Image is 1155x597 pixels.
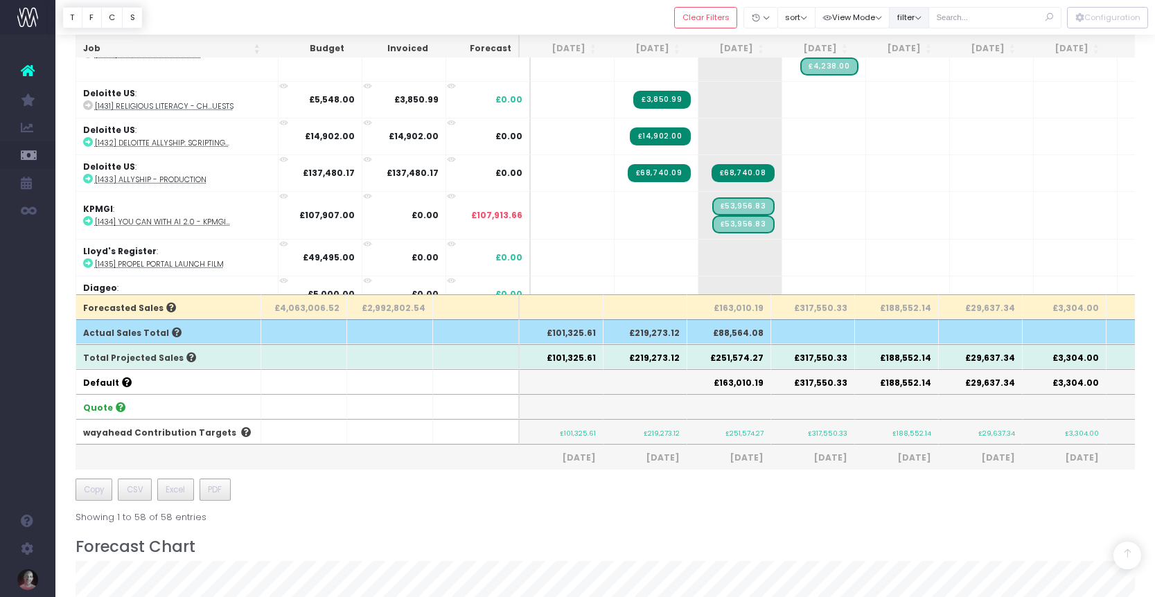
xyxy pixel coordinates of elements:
[939,369,1023,394] th: £29,637.34
[76,503,206,524] div: Showing 1 to 58 of 58 entries
[83,282,117,294] strong: Diageo
[815,7,890,28] button: View Mode
[520,35,603,62] th: Jul 25: activate to sort column ascending
[394,93,439,105] strong: £3,850.99
[892,427,931,438] small: £188,552.14
[687,35,771,62] th: Sep 25: activate to sort column ascending
[166,483,185,496] span: Excel
[855,369,939,394] th: £188,552.14
[76,154,279,191] td: :
[347,294,433,319] th: £2,992,802.54
[76,118,279,154] td: :
[520,344,603,369] th: £101,325.61
[527,452,596,464] span: [DATE]
[76,344,261,369] th: Total Projected Sales
[412,209,439,221] strong: £0.00
[771,35,855,62] th: Oct 25: activate to sort column ascending
[1067,7,1148,28] div: Vertical button group
[495,93,522,106] span: £0.00
[200,479,231,501] button: PDF
[83,87,135,99] strong: Deloitte US
[17,569,38,590] img: images/default_profile_image.png
[76,394,261,419] th: Quote
[495,251,522,264] span: £0.00
[76,319,261,344] th: Actual Sales Total
[62,7,143,28] div: Vertical button group
[412,288,439,300] strong: £0.00
[687,369,771,394] th: £163,010.19
[855,35,939,62] th: Nov 25: activate to sort column ascending
[76,191,279,239] td: :
[309,93,355,105] strong: £5,548.00
[83,427,236,438] a: wayahead Contribution Targets
[644,427,680,438] small: £219,273.12
[712,164,775,182] span: Streamtime Invoice: 2258 – [1433] Allyship - Production
[471,209,522,222] span: £107,913.66
[299,209,355,221] strong: £107,907.00
[771,344,855,369] th: £317,550.33
[1067,7,1148,28] button: Configuration
[712,197,775,215] span: Streamtime Draft Invoice: [1434] You can with AI 2.0 - KPMGI
[495,167,522,179] span: £0.00
[157,479,194,501] button: Excel
[939,294,1023,319] th: £29,637.34
[303,167,355,179] strong: £137,480.17
[889,7,929,28] button: filter
[83,245,157,257] strong: Lloyd's Register
[1023,294,1106,319] th: £3,304.00
[1023,369,1106,394] th: £3,304.00
[1065,427,1099,438] small: £3,304.00
[1030,452,1099,464] span: [DATE]
[771,369,855,394] th: £317,550.33
[939,344,1023,369] th: £29,637.34
[62,7,82,28] button: T
[694,452,764,464] span: [DATE]
[101,7,123,28] button: C
[800,57,858,75] span: Streamtime Draft Invoice: [1430] AI Quiz - Production
[725,427,764,438] small: £251,574.27
[76,369,261,394] th: Default
[603,319,687,344] th: £219,273.12
[95,175,206,185] abbr: [1433] Allyship - Production
[862,452,931,464] span: [DATE]
[76,239,279,276] td: :
[777,7,815,28] button: sort
[122,7,143,28] button: S
[308,288,355,300] strong: £5,000.00
[95,138,229,148] abbr: [1432] Deloitte Allyship: Scripting
[76,276,279,312] td: :
[84,483,104,496] span: Copy
[495,288,522,301] span: £0.00
[127,483,143,496] span: CSV
[208,483,222,496] span: PDF
[1023,35,1106,62] th: Jan 26: activate to sort column ascending
[603,35,687,62] th: Aug 25: activate to sort column ascending
[520,319,603,344] th: £101,325.61
[118,479,152,501] button: CSV
[978,427,1015,438] small: £29,637.34
[95,217,230,227] abbr: [1434] You can with AI 2.0 - KPMGI
[603,344,687,369] th: £219,273.12
[305,130,355,142] strong: £14,902.00
[83,124,135,136] strong: Deloitte US
[1023,344,1106,369] th: £3,304.00
[83,203,113,215] strong: KPMGI
[771,294,855,319] th: £317,550.33
[808,427,847,438] small: £317,550.33
[630,127,691,145] span: Streamtime Invoice: 2251 – 1432 Deloitte Allyship: Scripting
[76,35,267,62] th: Job: activate to sort column ascending
[261,294,347,319] th: £4,063,006.52
[633,91,690,109] span: Streamtime Invoice: 2247 – [1431] Religious Literacy - Change requests
[303,251,355,263] strong: £49,495.00
[778,452,847,464] span: [DATE]
[939,35,1023,62] th: Dec 25: activate to sort column ascending
[76,81,279,118] td: :
[610,452,680,464] span: [DATE]
[387,167,439,179] strong: £137,480.17
[95,259,224,269] abbr: [1435] Propel Portal Launch Film
[687,294,771,319] th: £163,010.19
[628,164,691,182] span: Streamtime Invoice: 2250 – [1433] Allyship - Production
[412,251,439,263] strong: £0.00
[687,344,771,369] th: £251,574.27
[674,7,737,28] button: Clear Filters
